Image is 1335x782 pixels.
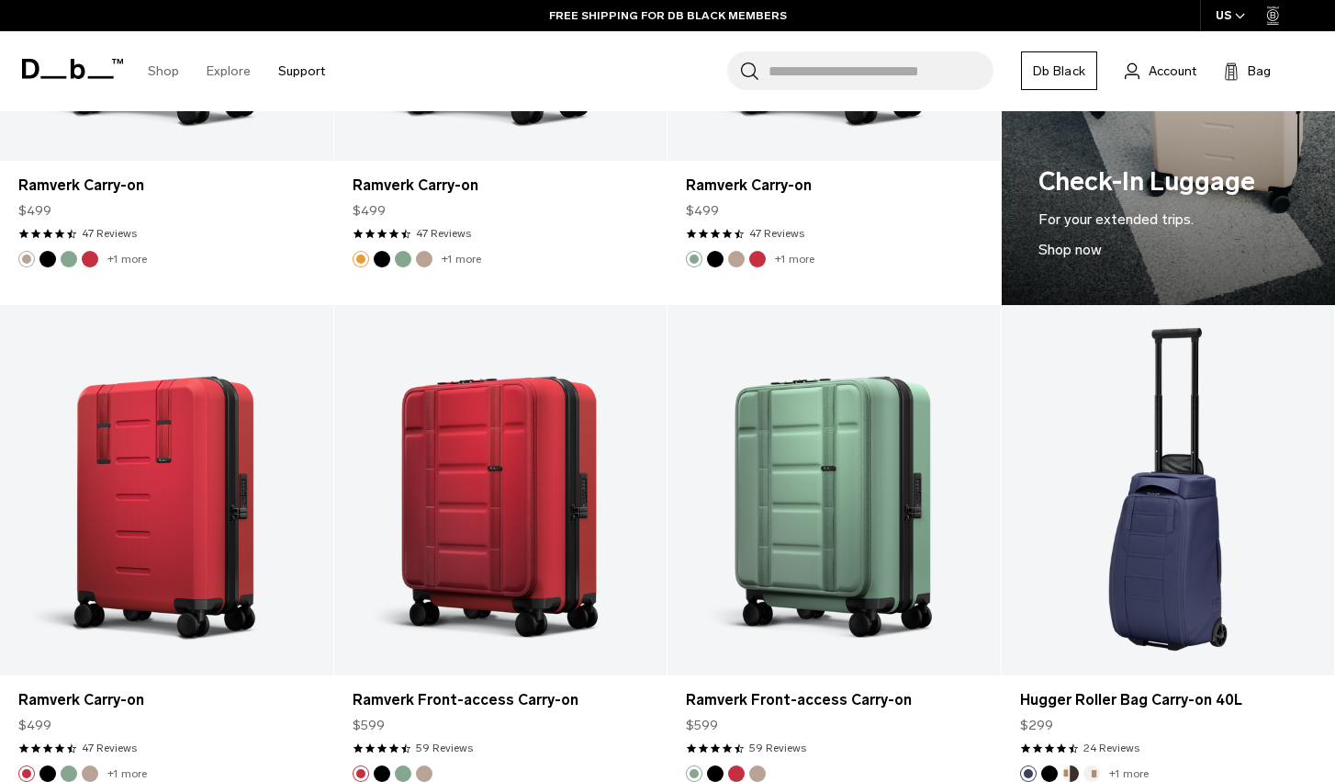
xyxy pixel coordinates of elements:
[728,251,745,267] button: Fogbow Beige
[353,175,649,197] a: Ramverk Carry-on
[416,225,471,242] a: 47 reviews
[1109,767,1149,780] a: +1 more
[1083,740,1139,756] a: 24 reviews
[1149,62,1196,81] span: Account
[107,253,147,266] a: +1 more
[353,716,385,735] span: $599
[749,740,806,756] a: 59 reviews
[1062,765,1079,782] button: Cappuccino
[1020,765,1037,782] button: Blue Hour
[1002,305,1335,675] a: Hugger Roller Bag Carry-on 40L
[1248,62,1271,81] span: Bag
[707,251,724,267] button: Black Out
[1021,51,1097,90] a: Db Black
[82,225,137,242] a: 47 reviews
[334,305,667,675] a: Ramverk Front-access Carry-on
[749,251,766,267] button: Sprite Lightning Red
[148,39,179,104] a: Shop
[416,765,432,782] button: Fogbow Beige
[1083,765,1100,782] button: Oatmilk
[353,201,386,221] span: $499
[18,689,315,711] a: Ramverk Carry-on
[1041,765,1058,782] button: Black Out
[82,740,137,756] a: 47 reviews
[374,765,390,782] button: Black Out
[749,765,766,782] button: Fogbow Beige
[107,767,147,780] a: +1 more
[18,716,51,735] span: $499
[549,7,787,24] a: FREE SHIPPING FOR DB BLACK MEMBERS
[728,765,745,782] button: Sprite Lightning Red
[374,251,390,267] button: Black Out
[686,201,719,221] span: $499
[707,765,724,782] button: Black Out
[353,765,369,782] button: Sprite Lightning Red
[353,689,649,711] a: Ramverk Front-access Carry-on
[686,251,702,267] button: Green Ray
[1020,689,1317,711] a: Hugger Roller Bag Carry-on 40L
[686,716,718,735] span: $599
[775,253,814,266] a: +1 more
[395,251,411,267] button: Green Ray
[207,39,251,104] a: Explore
[18,201,51,221] span: $499
[686,175,982,197] a: Ramverk Carry-on
[1020,716,1053,735] span: $299
[18,251,35,267] button: Fogbow Beige
[395,765,411,782] button: Green Ray
[686,765,702,782] button: Green Ray
[442,253,481,266] a: +1 more
[18,765,35,782] button: Sprite Lightning Red
[61,251,77,267] button: Green Ray
[667,305,1001,675] a: Ramverk Front-access Carry-on
[278,39,325,104] a: Support
[134,31,339,111] nav: Main Navigation
[416,251,432,267] button: Fogbow Beige
[18,175,315,197] a: Ramverk Carry-on
[39,765,56,782] button: Black Out
[82,765,98,782] button: Fogbow Beige
[353,251,369,267] button: Parhelion Orange
[1224,60,1271,82] button: Bag
[1125,60,1196,82] a: Account
[61,765,77,782] button: Green Ray
[416,740,473,756] a: 59 reviews
[686,689,982,711] a: Ramverk Front-access Carry-on
[749,225,804,242] a: 47 reviews
[82,251,98,267] button: Sprite Lightning Red
[39,251,56,267] button: Black Out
